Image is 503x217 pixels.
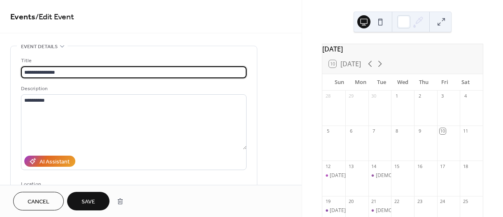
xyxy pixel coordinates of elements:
div: Sunday Chapel Service [322,172,345,179]
div: Sat [455,74,476,91]
div: 15 [394,163,400,169]
div: 30 [371,93,377,99]
button: Save [67,192,109,210]
div: 10 [440,128,446,134]
span: Event details [21,42,58,51]
div: [DATE] School & Chapel Service [330,207,403,214]
div: 3 [440,93,446,99]
div: 16 [417,163,423,169]
div: 7 [371,128,377,134]
div: Sunday School & Chapel Service [322,207,345,214]
div: Wed [392,74,413,91]
a: Events [10,9,35,25]
div: Title [21,56,245,65]
div: 2 [417,93,423,99]
div: Location [21,180,245,189]
div: 25 [462,198,468,205]
div: 4 [462,93,468,99]
div: Tue [371,74,392,91]
div: 1 [394,93,400,99]
div: 20 [348,198,354,205]
span: Save [82,198,95,206]
div: 22 [394,198,400,205]
div: [DATE] [322,44,483,54]
div: Fri [434,74,455,91]
div: 14 [371,163,377,169]
span: / Edit Event [35,9,74,25]
div: Description [21,84,245,93]
div: [DEMOGRAPHIC_DATA] Study [376,172,444,179]
div: 29 [348,93,354,99]
div: 18 [462,163,468,169]
div: 6 [348,128,354,134]
button: AI Assistant [24,156,75,167]
div: 5 [325,128,331,134]
div: Bible Study [368,207,391,214]
div: Bible Study [368,172,391,179]
div: 13 [348,163,354,169]
div: 17 [440,163,446,169]
div: 9 [417,128,423,134]
div: Thu [413,74,434,91]
div: 24 [440,198,446,205]
div: 21 [371,198,377,205]
div: 11 [462,128,468,134]
span: Cancel [28,198,49,206]
div: Sun [329,74,350,91]
div: AI Assistant [40,158,70,166]
div: [DEMOGRAPHIC_DATA] Study [376,207,444,214]
div: 23 [417,198,423,205]
div: 28 [325,93,331,99]
div: 8 [394,128,400,134]
div: Mon [350,74,371,91]
div: 12 [325,163,331,169]
button: Cancel [13,192,64,210]
div: [DATE] Chapel Service [330,172,381,179]
div: 19 [325,198,331,205]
